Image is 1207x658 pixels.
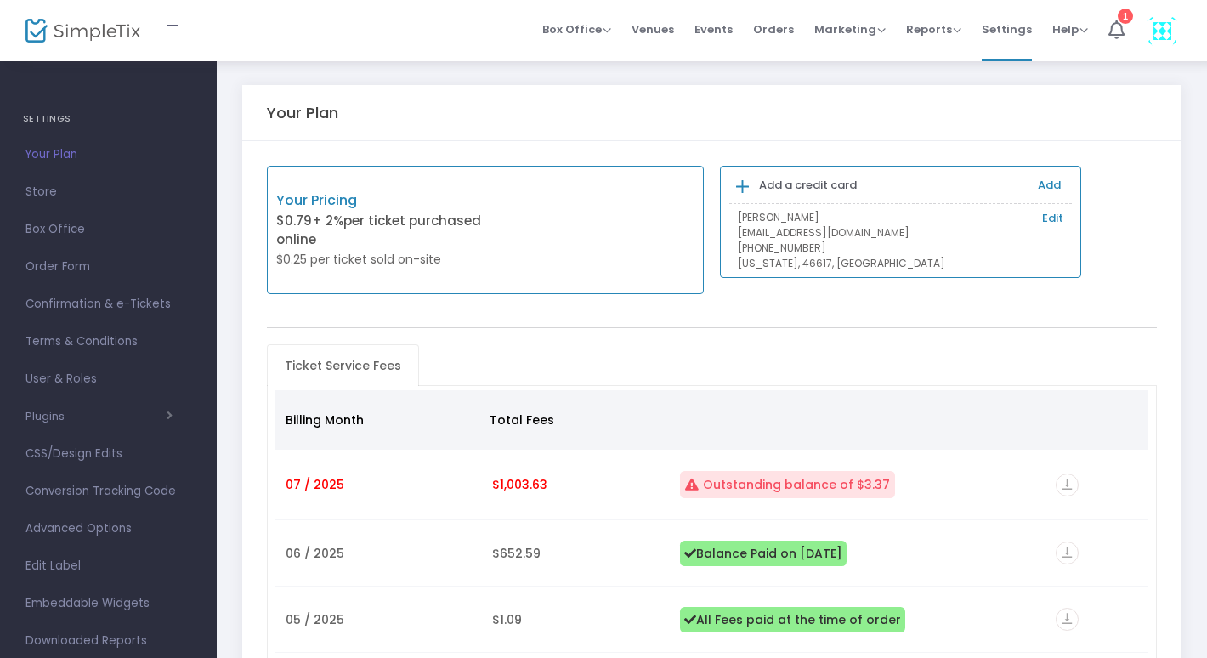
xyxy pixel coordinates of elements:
[25,181,191,203] span: Store
[759,177,857,193] b: Add a credit card
[276,212,485,250] p: $0.79 per ticket purchased online
[25,443,191,465] span: CSS/Design Edits
[23,102,194,136] h4: SETTINGS
[276,251,485,269] p: $0.25 per ticket sold on-site
[680,607,905,632] span: All Fees paid at the time of order
[25,368,191,390] span: User & Roles
[753,8,794,51] span: Orders
[25,293,191,315] span: Confirmation & e-Tickets
[25,144,191,166] span: Your Plan
[267,104,338,122] h5: Your Plan
[738,210,1063,225] p: [PERSON_NAME]
[25,518,191,540] span: Advanced Options
[479,390,665,450] th: Total Fees
[738,256,1063,271] p: [US_STATE], 46617, [GEOGRAPHIC_DATA]
[25,331,191,353] span: Terms & Conditions
[25,555,191,577] span: Edit Label
[738,225,1063,241] p: [EMAIL_ADDRESS][DOMAIN_NAME]
[25,480,191,502] span: Conversion Tracking Code
[492,545,541,562] span: $652.59
[680,541,847,566] span: Balance Paid on [DATE]
[1056,542,1079,564] i: vertical_align_bottom
[632,8,674,51] span: Venues
[25,410,173,423] button: Plugins
[982,8,1032,51] span: Settings
[1056,547,1079,564] a: vertical_align_bottom
[492,611,522,628] span: $1.09
[1042,210,1063,227] a: Edit
[1056,608,1079,631] i: vertical_align_bottom
[814,21,886,37] span: Marketing
[275,352,411,379] span: Ticket Service Fees
[906,21,961,37] span: Reports
[1038,177,1061,193] a: Add
[1056,613,1079,630] a: vertical_align_bottom
[542,21,611,37] span: Box Office
[25,256,191,278] span: Order Form
[738,241,1063,256] p: [PHONE_NUMBER]
[694,8,733,51] span: Events
[1118,8,1133,23] div: 1
[1052,21,1088,37] span: Help
[276,190,485,211] p: Your Pricing
[286,476,344,493] span: 07 / 2025
[680,471,895,498] span: Outstanding balance of $3.37
[25,630,191,652] span: Downloaded Reports
[1056,479,1079,496] a: vertical_align_bottom
[312,212,343,230] span: + 2%
[25,218,191,241] span: Box Office
[286,611,344,628] span: 05 / 2025
[275,390,479,450] th: Billing Month
[286,545,344,562] span: 06 / 2025
[492,476,547,493] span: $1,003.63
[25,593,191,615] span: Embeddable Widgets
[1056,474,1079,496] i: vertical_align_bottom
